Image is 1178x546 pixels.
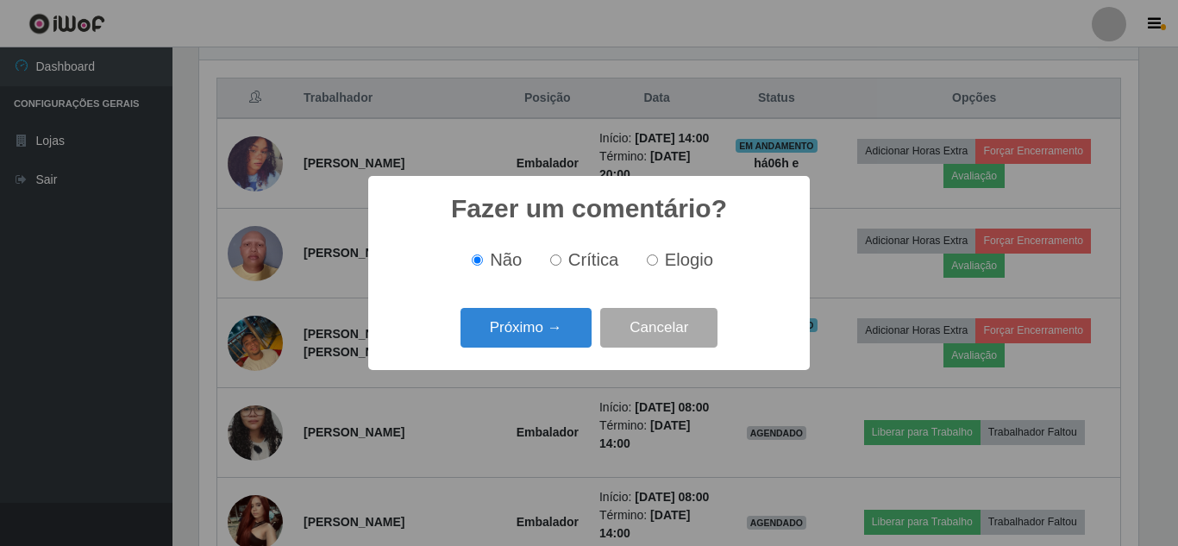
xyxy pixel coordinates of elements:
span: Crítica [568,250,619,269]
span: Elogio [665,250,713,269]
span: Não [490,250,522,269]
button: Próximo → [461,308,592,348]
button: Cancelar [600,308,717,348]
input: Crítica [550,254,561,266]
input: Elogio [647,254,658,266]
h2: Fazer um comentário? [451,193,727,224]
input: Não [472,254,483,266]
